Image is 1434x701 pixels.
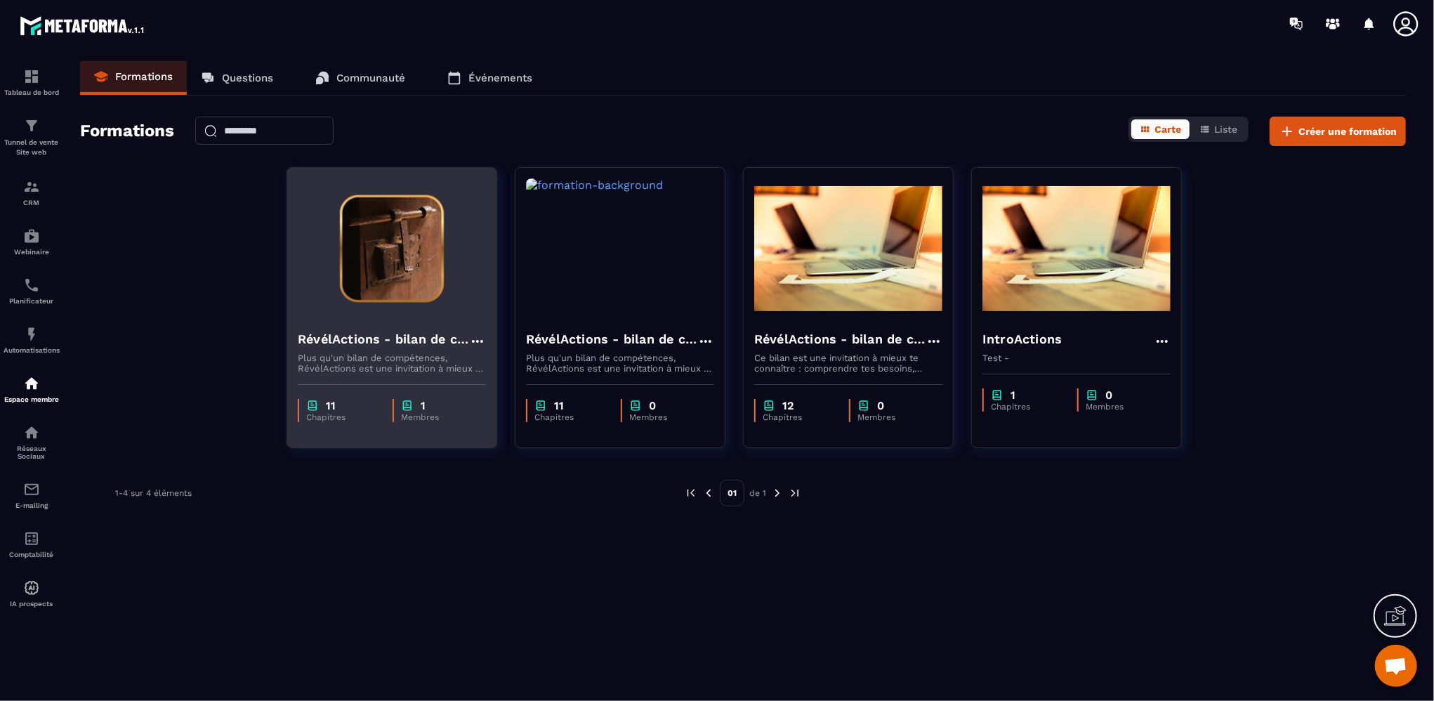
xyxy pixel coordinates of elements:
p: Membres [1086,402,1157,412]
p: Comptabilité [4,551,60,558]
p: Formations [115,70,173,83]
img: formation [23,178,40,195]
div: Ouvrir le chat [1375,645,1417,687]
p: Planificateur [4,297,60,305]
p: Chapitres [991,402,1063,412]
a: automationsautomationsWebinaire [4,217,60,266]
a: formationformationCRM [4,168,60,217]
img: scheduler [23,277,40,294]
img: social-network [23,424,40,441]
a: formationformationTunnel de vente Site web [4,107,60,168]
p: Questions [222,72,273,84]
a: social-networksocial-networkRéseaux Sociaux [4,414,60,471]
p: Tableau de bord [4,89,60,96]
a: formation-backgroundRévélActions - bilan de compétencesPlus qu'un bilan de compétences, RévélActi... [287,167,515,466]
p: 1 [1011,388,1015,402]
p: Plus qu'un bilan de compétences, RévélActions est une invitation à mieux te connaître : comprendr... [298,353,486,374]
img: automations [23,375,40,392]
a: Formations [80,61,187,95]
h4: IntroActions [982,329,1062,349]
p: 0 [877,399,884,412]
p: Membres [629,412,700,422]
p: Membres [401,412,472,422]
img: formation-background [982,178,1171,319]
p: 01 [720,480,744,506]
p: Test - [982,353,1171,363]
img: next [771,487,784,499]
span: Liste [1214,124,1237,135]
p: CRM [4,199,60,207]
p: 11 [554,399,564,412]
img: formation-background [754,178,942,319]
a: schedulerschedulerPlanificateur [4,266,60,315]
p: 11 [326,399,336,412]
span: Créer une formation [1298,124,1397,138]
a: Événements [433,61,546,95]
img: formation [23,117,40,134]
button: Carte [1131,119,1190,139]
h4: RévélActions - bilan de compétences - Copy [754,329,926,349]
p: Membres [857,412,928,422]
h2: Formations [80,117,174,146]
img: formation-background [526,178,714,319]
img: automations [23,326,40,343]
a: emailemailE-mailing [4,471,60,520]
a: formation-backgroundRévélActions - bilan de compétences - CopyPlus qu'un bilan de compétences, Ré... [515,167,743,466]
img: email [23,481,40,498]
p: 0 [1105,388,1112,402]
p: Tunnel de vente Site web [4,138,60,157]
p: 1 [421,399,426,412]
img: chapter [857,399,870,412]
p: Chapitres [534,412,607,422]
p: 1-4 sur 4 éléments [115,488,192,498]
a: formation-backgroundIntroActionsTest -chapter1Chapitreschapter0Membres [971,167,1199,466]
a: Communauté [301,61,419,95]
p: Événements [468,72,532,84]
img: chapter [534,399,547,412]
p: Communauté [336,72,405,84]
p: Webinaire [4,248,60,256]
a: formation-backgroundRévélActions - bilan de compétences - CopyCe bilan est une invitation à mieux... [743,167,971,466]
p: E-mailing [4,502,60,509]
h4: RévélActions - bilan de compétences [298,329,469,349]
button: Liste [1191,119,1246,139]
p: Plus qu'un bilan de compétences, RévélActions est une invitation à mieux te connaître : comprendr... [526,353,714,374]
img: chapter [991,388,1004,402]
p: Chapitres [763,412,835,422]
img: formation-background [298,178,486,319]
img: chapter [629,399,642,412]
img: prev [702,487,715,499]
p: IA prospects [4,600,60,608]
p: 12 [782,399,794,412]
img: formation [23,68,40,85]
img: automations [23,579,40,596]
img: chapter [306,399,319,412]
a: automationsautomationsEspace membre [4,365,60,414]
span: Carte [1155,124,1181,135]
img: chapter [763,399,775,412]
p: Chapitres [306,412,379,422]
p: 0 [649,399,656,412]
button: Créer une formation [1270,117,1406,146]
img: accountant [23,530,40,547]
img: automations [23,228,40,244]
p: de 1 [749,487,766,499]
img: logo [20,13,146,38]
p: Automatisations [4,346,60,354]
h4: RévélActions - bilan de compétences - Copy [526,329,697,349]
a: accountantaccountantComptabilité [4,520,60,569]
a: Questions [187,61,287,95]
a: formationformationTableau de bord [4,58,60,107]
p: Réseaux Sociaux [4,445,60,460]
img: next [789,487,801,499]
img: chapter [1086,388,1098,402]
img: chapter [401,399,414,412]
a: automationsautomationsAutomatisations [4,315,60,365]
p: Espace membre [4,395,60,403]
p: Ce bilan est une invitation à mieux te connaître : comprendre tes besoins, identifier tes croyanc... [754,353,942,374]
img: prev [685,487,697,499]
